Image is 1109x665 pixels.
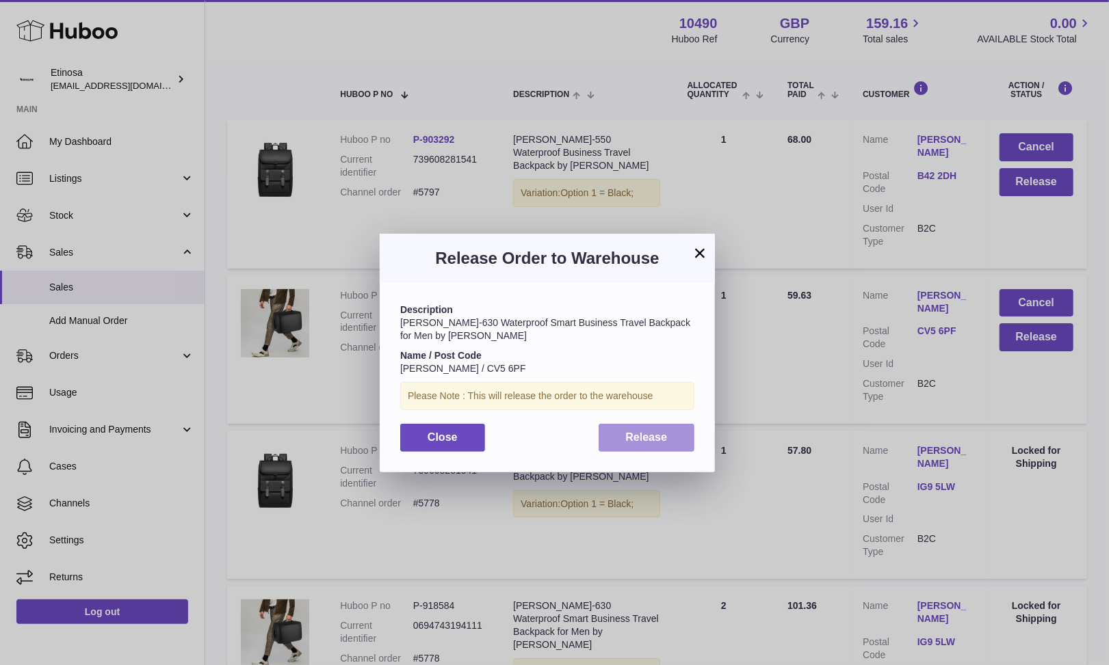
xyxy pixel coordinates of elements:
div: Please Note : This will release the order to the warehouse [400,382,694,410]
span: Release [626,431,668,443]
button: Release [599,424,695,452]
button: Close [400,424,485,452]
button: × [692,245,708,261]
h3: Release Order to Warehouse [400,247,694,269]
span: [PERSON_NAME] / CV5 6PF [400,363,526,374]
strong: Name / Post Code [400,350,482,361]
strong: Description [400,304,453,315]
span: [PERSON_NAME]-630 Waterproof Smart Business Travel Backpack for Men by [PERSON_NAME] [400,317,690,341]
span: Close [428,431,458,443]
